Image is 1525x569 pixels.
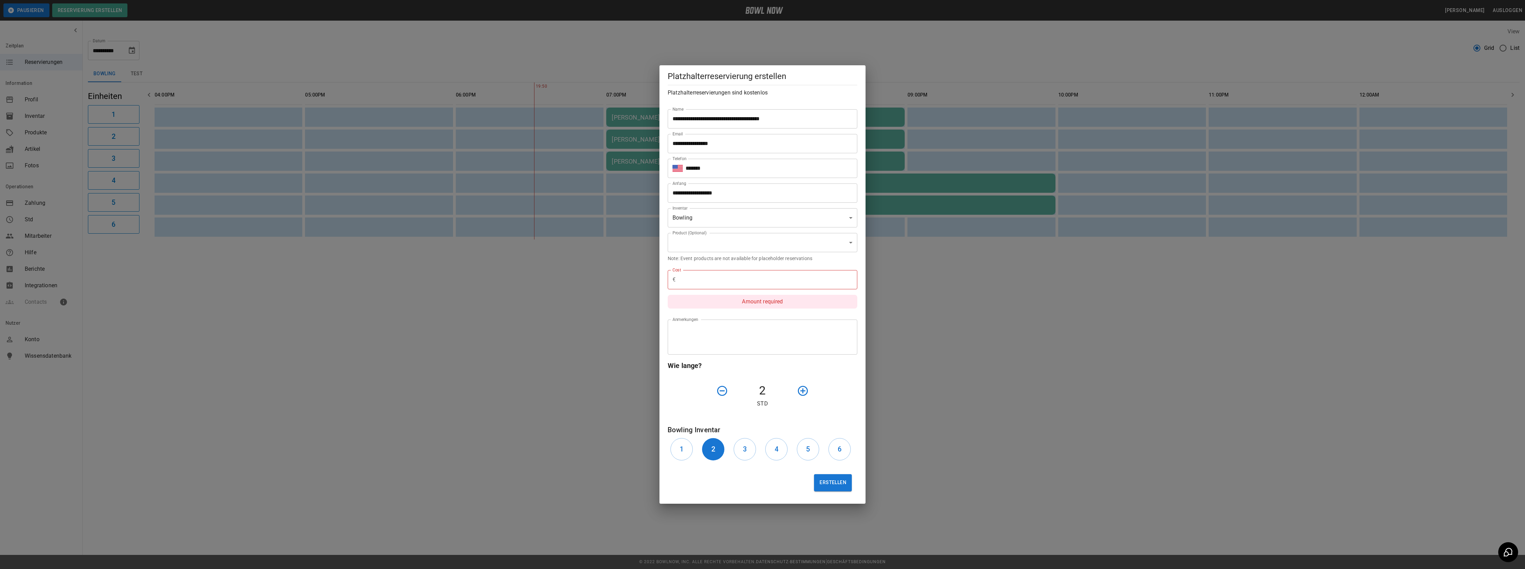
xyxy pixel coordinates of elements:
h6: 3 [743,444,747,455]
p: Std [668,400,857,408]
button: 2 [702,438,724,460]
button: 4 [765,438,788,460]
h6: 4 [775,444,778,455]
button: 5 [797,438,819,460]
p: Amount required [668,295,857,309]
h4: 2 [731,383,794,398]
div: Bowling [668,208,857,227]
button: Select country [673,163,683,174]
input: Choose date, selected date is Sep 26, 2025 [668,183,852,203]
h6: 6 [838,444,841,455]
h6: Wie lange? [668,360,857,371]
button: Erstellen [814,474,852,491]
label: Telefon [673,156,687,161]
h6: 1 [680,444,684,455]
p: € [673,276,676,284]
h5: Platzhalterreservierung erstellen [668,71,857,82]
h6: 2 [711,444,715,455]
button: 6 [828,438,851,460]
p: Note: Event products are not available for placeholder reservations [668,255,857,262]
label: Anfang [673,180,686,186]
button: 3 [734,438,756,460]
h6: Platzhalterreservierungen sind kostenlos [668,88,857,98]
h6: 5 [806,444,810,455]
button: 1 [670,438,693,460]
div: ​ [668,233,857,252]
h6: Bowling Inventar [668,424,857,435]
